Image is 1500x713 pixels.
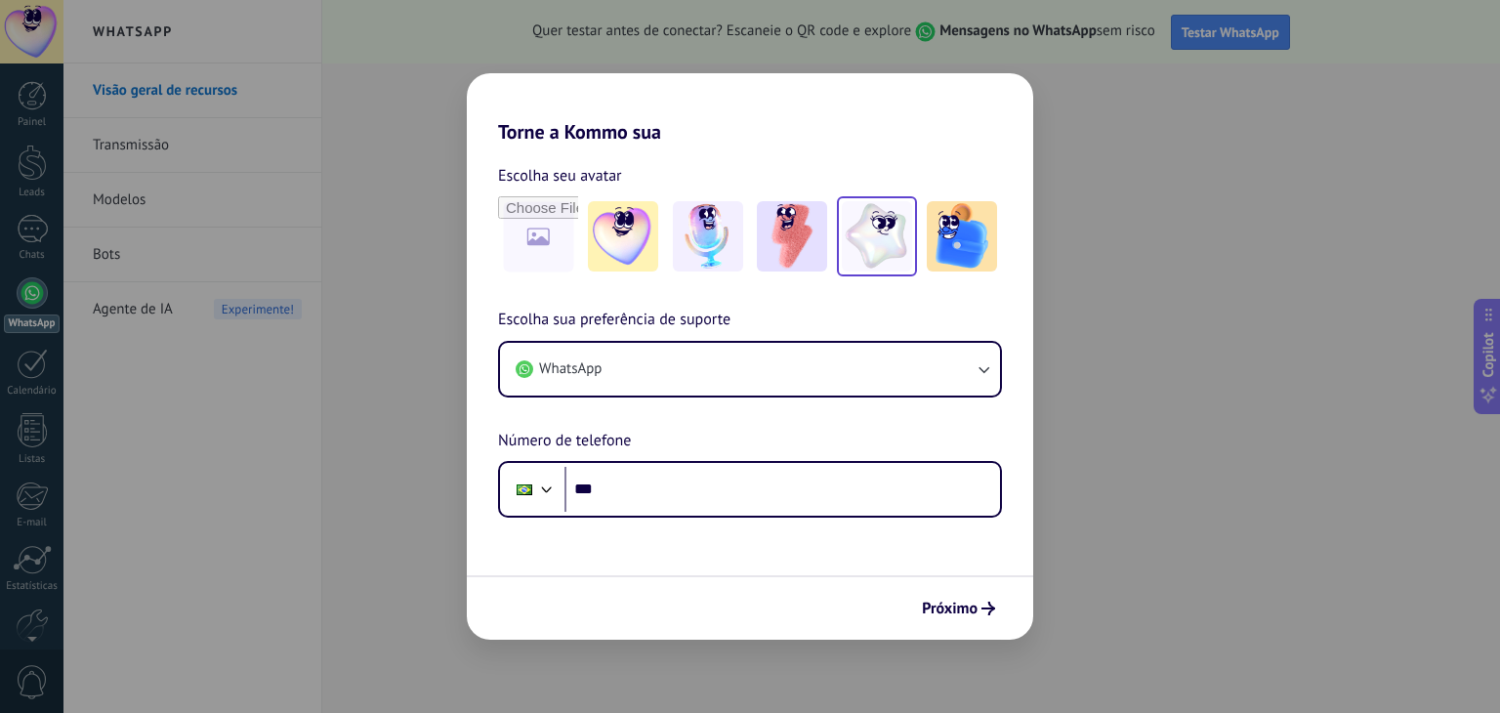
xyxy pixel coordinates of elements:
[498,429,631,454] span: Número de telefone
[500,343,1000,396] button: WhatsApp
[842,201,912,272] img: -4.jpeg
[922,602,978,615] span: Próximo
[539,359,602,379] span: WhatsApp
[506,469,543,510] div: Brazil: + 55
[498,308,730,333] span: Escolha sua preferência de suporte
[913,592,1004,625] button: Próximo
[588,201,658,272] img: -1.jpeg
[467,73,1033,144] h2: Torne a Kommo sua
[757,201,827,272] img: -3.jpeg
[498,163,622,189] span: Escolha seu avatar
[673,201,743,272] img: -2.jpeg
[927,201,997,272] img: -5.jpeg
